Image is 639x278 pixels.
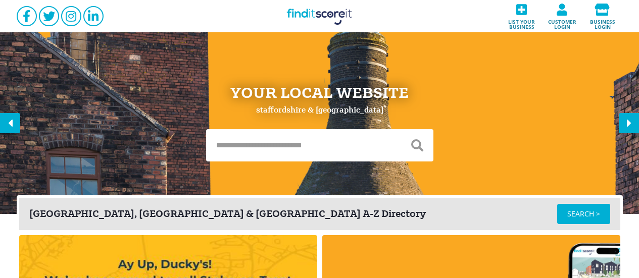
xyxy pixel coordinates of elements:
div: Your Local Website [230,85,409,101]
span: Customer login [545,16,579,29]
span: List your business [505,16,539,29]
a: Business login [582,1,623,32]
div: Staffordshire & [GEOGRAPHIC_DATA] [256,106,383,114]
a: Customer login [542,1,582,32]
a: SEARCH > [557,204,610,224]
a: List your business [502,1,542,32]
div: [GEOGRAPHIC_DATA], [GEOGRAPHIC_DATA] & [GEOGRAPHIC_DATA] A-Z Directory [29,209,557,219]
span: Business login [585,16,620,29]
